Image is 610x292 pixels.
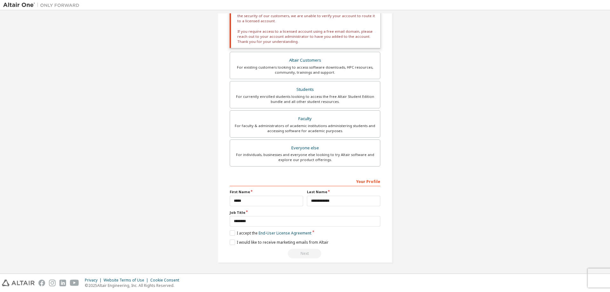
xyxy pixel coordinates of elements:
[230,240,329,245] label: I would like to receive marketing emails from Altair
[259,230,311,236] a: End-User License Agreement
[230,4,380,48] div: Your email is recognised as coming from a free email address provider. For the security of our cu...
[234,65,376,75] div: For existing customers looking to access software downloads, HPC resources, community, trainings ...
[234,144,376,153] div: Everyone else
[234,56,376,65] div: Altair Customers
[230,176,380,186] div: Your Profile
[3,2,83,8] img: Altair One
[85,283,183,288] p: © 2025 Altair Engineering, Inc. All Rights Reserved.
[230,249,380,258] div: Fix issues to continue
[70,280,79,286] img: youtube.svg
[38,280,45,286] img: facebook.svg
[59,280,66,286] img: linkedin.svg
[150,278,183,283] div: Cookie Consent
[307,189,380,194] label: Last Name
[234,123,376,133] div: For faculty & administrators of academic institutions administering students and accessing softwa...
[230,210,380,215] label: Job Title
[104,278,150,283] div: Website Terms of Use
[234,152,376,162] div: For individuals, businesses and everyone else looking to try Altair software and explore our prod...
[230,189,303,194] label: First Name
[49,280,56,286] img: instagram.svg
[234,85,376,94] div: Students
[85,278,104,283] div: Privacy
[234,114,376,123] div: Faculty
[230,230,311,236] label: I accept the
[234,94,376,104] div: For currently enrolled students looking to access the free Altair Student Edition bundle and all ...
[2,280,35,286] img: altair_logo.svg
